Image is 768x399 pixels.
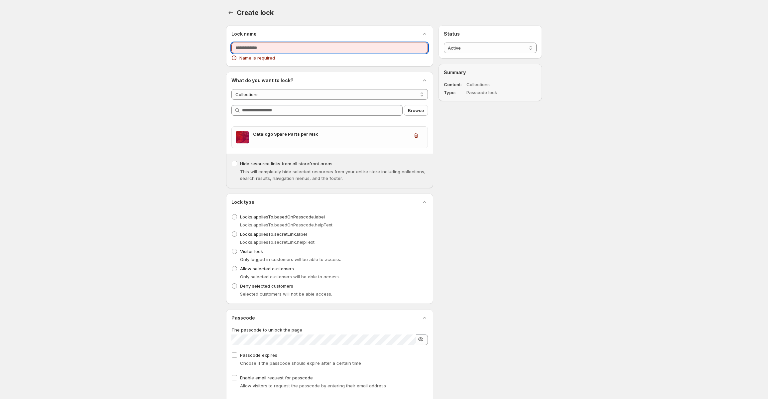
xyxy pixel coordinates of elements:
[240,383,386,388] span: Allow visitors to request the passcode by entering their email address
[231,31,257,37] h2: Lock name
[466,81,518,88] dd: Collections
[240,375,313,380] span: Enable email request for passcode
[253,131,409,137] h3: Catalogo Spare Parts per Msc
[240,249,263,254] span: Visitor lock
[240,266,294,271] span: Allow selected customers
[444,81,465,88] dt: Content:
[231,327,302,332] span: The passcode to unlock the page
[237,9,274,17] span: Create lock
[240,222,332,227] span: Locks.appliesTo.basedOnPasscode.helpText
[408,107,424,114] span: Browse
[240,161,332,166] span: Hide resource links from all storefront areas
[444,31,537,37] h2: Status
[240,352,277,358] span: Passcode expires
[240,214,325,219] span: Locks.appliesTo.basedOnPasscode.label
[240,257,341,262] span: Only logged in customers will be able to access.
[231,315,255,321] h2: Passcode
[240,360,361,366] span: Choose if the passcode should expire after a certain time
[240,231,307,237] span: Locks.appliesTo.secretLink.label
[231,199,254,205] h2: Lock type
[240,239,315,245] span: Locks.appliesTo.secretLink.helpText
[240,169,426,181] span: This will completely hide selected resources from your entire store including collections, search...
[231,77,294,84] h2: What do you want to lock?
[240,274,340,279] span: Only selected customers will be able to access.
[444,89,465,96] dt: Type:
[239,55,275,61] span: Name is required
[466,89,518,96] dd: Passcode lock
[404,105,428,116] button: Browse
[240,291,332,297] span: Selected customers will not be able access.
[444,69,537,76] h2: Summary
[240,283,293,289] span: Deny selected customers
